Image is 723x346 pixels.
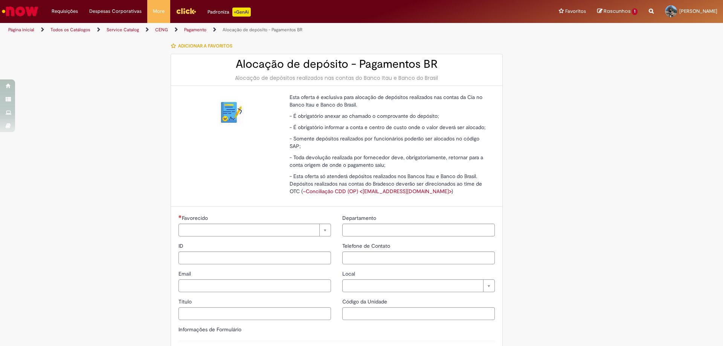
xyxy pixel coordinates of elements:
p: +GenAi [232,8,251,17]
img: Alocação de depósito - Pagamentos BR [219,101,243,125]
p: - Esta oferta só atenderá depósitos realizados nos Bancos Itau e Banco do Brasil. Depósitos reali... [290,172,489,195]
p: Esta oferta é exclusiva para alocação de depósitos realizados nas contas da Cia no Banco Itau e B... [290,93,489,108]
p: - É obrigatório informar a conta e centro de custo onde o valor deverá ser alocado; [290,123,489,131]
span: ID [178,242,185,249]
label: Informações de Formulário [178,326,241,333]
a: Página inicial [8,27,34,33]
img: ServiceNow [1,4,40,19]
span: Departamento [342,215,378,221]
span: Necessários [178,215,182,218]
span: Adicionar a Favoritos [178,43,232,49]
div: Padroniza [207,8,251,17]
input: Email [178,279,331,292]
a: CENG [155,27,168,33]
input: ID [178,251,331,264]
img: click_logo_yellow_360x200.png [176,5,196,17]
a: Rascunhos [597,8,638,15]
span: Email [178,270,192,277]
span: Despesas Corporativas [89,8,142,15]
p: - É obrigatório anexar ao chamado o comprovante do depósito; [290,112,489,120]
h2: Alocação de depósito - Pagamentos BR [178,58,495,70]
input: Departamento [342,224,495,236]
a: Pagamento [184,27,206,33]
p: - Somente depósitos realizados por funcionários poderão ser alocados no código SAP; [290,135,489,150]
p: - Toda devolução realizada por fornecedor deve, obrigatoriamente, retornar para a conta origem de... [290,154,489,169]
span: Título [178,298,193,305]
span: Requisições [52,8,78,15]
span: 1 [632,8,638,15]
a: Limpar campo Favorecido [178,224,331,236]
a: Alocação de depósito - Pagamentos BR [223,27,302,33]
span: Código da Unidade [342,298,389,305]
span: Telefone de Contato [342,242,392,249]
input: Telefone de Contato [342,251,495,264]
span: More [153,8,165,15]
button: Adicionar a Favoritos [171,38,236,54]
span: Rascunhos [604,8,631,15]
div: Alocação de depósitos realizados nas contas do Banco Itau e Banco do Brasil [178,74,495,82]
a: Limpar campo Local [342,279,495,292]
a: ~Conciliação CDD (OP) <[EMAIL_ADDRESS][DOMAIN_NAME]> [303,188,451,195]
a: Service Catalog [107,27,139,33]
ul: Trilhas de página [6,23,476,37]
span: Necessários - Favorecido [182,215,209,221]
input: Código da Unidade [342,307,495,320]
span: [PERSON_NAME] [679,8,717,14]
span: Local [342,270,357,277]
input: Título [178,307,331,320]
a: Todos os Catálogos [50,27,90,33]
span: Favoritos [565,8,586,15]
